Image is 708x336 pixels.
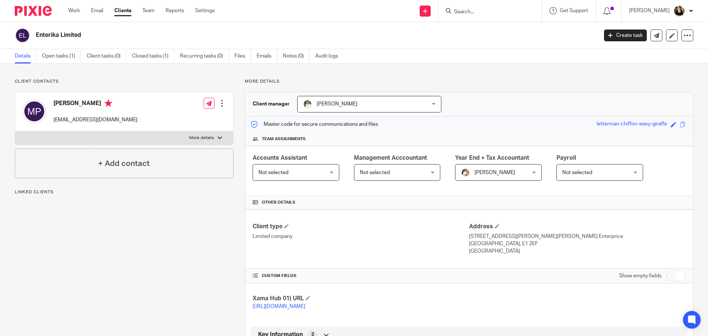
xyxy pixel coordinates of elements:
img: svg%3E [22,100,46,123]
p: [GEOGRAPHIC_DATA], E1 2EF [469,240,686,247]
span: Not selected [360,170,390,175]
a: Recurring tasks (0) [180,49,229,63]
h4: Xama Hub 01) URL [253,295,469,302]
span: Payroll [556,155,576,161]
input: Search [453,9,520,15]
a: Details [15,49,37,63]
p: More details [189,135,214,141]
span: Team assignments [262,136,306,142]
a: Clients [114,7,131,14]
a: Work [68,7,80,14]
a: Files [235,49,251,63]
a: Settings [195,7,215,14]
h4: Client type [253,223,469,231]
div: letterman-chiffon-wavy-giraffe [597,120,667,129]
a: Email [91,7,103,14]
a: Notes (0) [283,49,310,63]
p: [PERSON_NAME] [629,7,670,14]
h2: Enterika Limited [36,31,482,39]
p: More details [245,79,693,84]
p: [STREET_ADDRESS][PERSON_NAME][PERSON_NAME] Enterprice [469,233,686,240]
img: svg%3E [15,28,30,43]
h3: Client manager [253,100,290,108]
h4: CUSTOM FIELDS [253,273,469,279]
h4: [PERSON_NAME] [53,100,138,109]
span: Accounts Assistant [253,155,307,161]
h4: Address [469,223,686,231]
p: Master code for secure communications and files [251,121,378,128]
img: Pixie [15,6,52,16]
label: Show empty fields [619,272,662,280]
img: Helen%20Campbell.jpeg [673,5,685,17]
span: Not selected [258,170,288,175]
a: [URL][DOMAIN_NAME] [253,304,305,309]
span: Get Support [560,8,588,13]
span: Other details [262,200,295,205]
p: [GEOGRAPHIC_DATA] [469,247,686,255]
img: Kayleigh%20Henson.jpeg [461,168,470,177]
p: Linked clients [15,189,233,195]
p: Limited company [253,233,469,240]
span: [PERSON_NAME] [475,170,515,175]
span: Year End + Tax Accountant [455,155,529,161]
img: sarah-royle.jpg [303,100,312,108]
span: [PERSON_NAME] [317,101,357,107]
p: [EMAIL_ADDRESS][DOMAIN_NAME] [53,116,138,124]
a: Create task [604,30,647,41]
a: Open tasks (1) [42,49,81,63]
a: Emails [257,49,277,63]
h4: + Add contact [98,158,150,169]
a: Reports [166,7,184,14]
a: Client tasks (0) [87,49,126,63]
a: Closed tasks (1) [132,49,174,63]
i: Primary [105,100,112,107]
span: Not selected [562,170,592,175]
a: Audit logs [315,49,344,63]
a: Team [142,7,155,14]
span: Management Acccountant [354,155,427,161]
p: Client contacts [15,79,233,84]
